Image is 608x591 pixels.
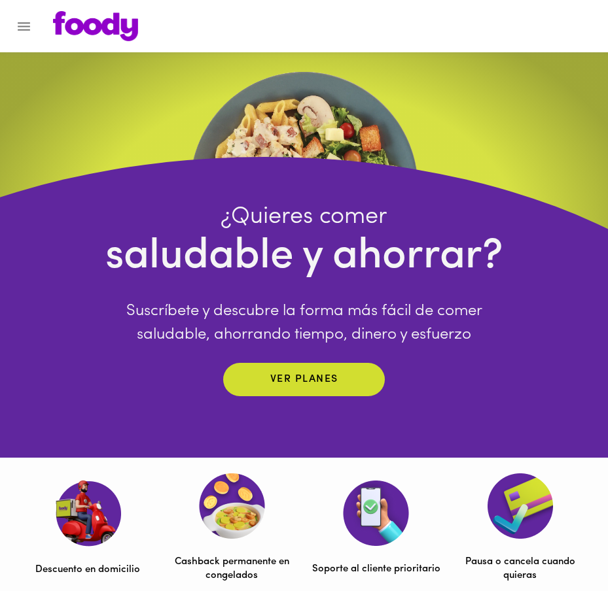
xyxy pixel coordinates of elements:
[105,203,503,231] h4: ¿Quieres comer
[105,231,503,283] h4: saludable y ahorrar?
[105,299,503,346] p: Suscríbete y descubre la forma más fácil de comer saludable, ahorrando tiempo, dinero y esfuerzo
[488,473,553,539] img: Pausa o cancela cuando quieras
[53,11,138,41] img: logo.png
[456,555,584,583] p: Pausa o cancela cuando quieras
[168,555,296,583] p: Cashback permanente en congelados
[181,65,427,311] img: ellipse.webp
[312,562,440,576] p: Soporte al cliente prioritario
[199,473,265,539] img: Cashback permanente en congelados
[545,528,608,591] iframe: Messagebird Livechat Widget
[270,372,338,387] p: Ver planes
[8,10,40,42] button: Menu
[223,363,385,396] button: Ver planes
[35,563,140,577] p: Descuento en domicilio
[55,480,121,547] img: Descuento en domicilio
[343,481,409,546] img: Soporte al cliente prioritario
